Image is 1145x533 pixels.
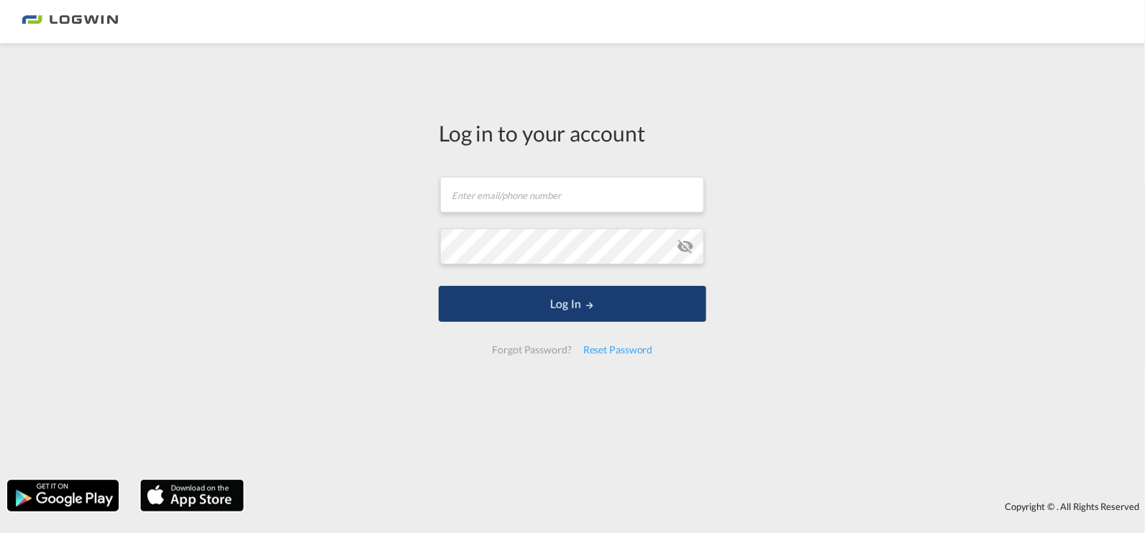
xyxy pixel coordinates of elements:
img: apple.png [139,478,245,513]
input: Enter email/phone number [440,177,704,213]
img: google.png [6,478,120,513]
div: Copyright © . All Rights Reserved [251,494,1145,519]
md-icon: icon-eye-off [677,238,694,255]
div: Reset Password [578,337,659,363]
button: LOGIN [439,286,706,322]
div: Log in to your account [439,118,706,148]
img: bc73a0e0d8c111efacd525e4c8ad7d32.png [22,6,119,38]
div: Forgot Password? [486,337,577,363]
